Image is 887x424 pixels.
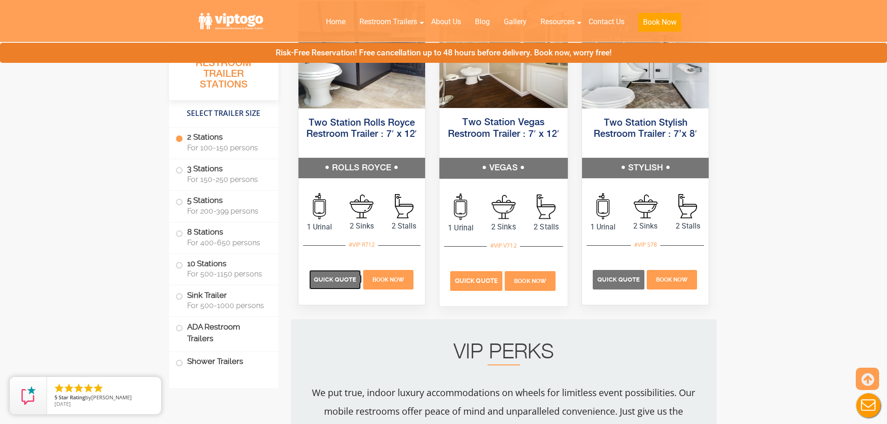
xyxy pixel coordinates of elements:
[187,143,267,152] span: For 100-150 persons
[187,269,267,278] span: For 500-1150 persons
[582,12,631,32] a: Contact Us
[176,222,272,251] label: 8 Stations
[19,386,38,405] img: Review Rating
[63,383,74,394] li: 
[187,238,267,247] span: For 400-650 persons
[450,276,504,285] a: Quick Quote
[176,317,272,349] label: ADA Restroom Trailers
[313,193,326,219] img: an icon of urinal
[176,128,272,156] label: 2 Stations
[54,400,71,407] span: [DATE]
[582,222,624,233] span: 1 Urinal
[54,395,154,401] span: by
[454,194,467,220] img: an icon of urinal
[187,301,267,310] span: For 500-1000 persons
[597,276,640,283] span: Quick Quote
[298,222,341,233] span: 1 Urinal
[440,158,568,178] h5: VEGAS
[440,222,482,233] span: 1 Urinal
[582,158,709,178] h5: STYLISH
[645,275,698,283] a: Book Now
[424,12,468,32] a: About Us
[534,12,582,32] a: Resources
[455,277,498,284] span: Quick Quote
[395,194,413,218] img: an icon of stall
[593,275,646,283] a: Quick Quote
[91,394,132,401] span: [PERSON_NAME]
[187,175,267,184] span: For 150-250 persons
[314,276,356,283] span: Quick Quote
[594,118,697,139] a: Two Station Stylish Restroom Trailer : 7’x 8′
[176,285,272,314] label: Sink Trailer
[350,195,373,218] img: an icon of sink
[514,278,546,284] span: Book Now
[850,387,887,424] button: Live Chat
[678,194,697,218] img: an icon of stall
[59,394,85,401] span: Star Rating
[310,343,698,365] h2: VIP PERKS
[482,221,525,232] span: 2 Sinks
[93,383,104,394] li: 
[362,275,414,283] a: Book Now
[492,195,516,219] img: an icon of sink
[525,221,568,232] span: 2 Stalls
[176,254,272,283] label: 10 Stations
[340,221,383,232] span: 2 Sinks
[54,383,65,394] li: 
[383,221,425,232] span: 2 Stalls
[497,12,534,32] a: Gallery
[298,158,426,178] h5: ROLLS ROYCE
[169,105,278,122] h4: Select Trailer Size
[596,193,609,219] img: an icon of urinal
[176,159,272,188] label: 3 Stations
[319,12,352,32] a: Home
[624,221,667,232] span: 2 Sinks
[656,276,688,283] span: Book Now
[631,12,688,37] a: Book Now
[345,239,378,251] div: #VIP R712
[638,13,681,32] button: Book Now
[83,383,94,394] li: 
[309,275,362,283] a: Quick Quote
[631,239,660,251] div: #VIP S78
[187,207,267,215] span: For 200-399 persons
[306,118,417,139] a: Two Station Rolls Royce Restroom Trailer : 7′ x 12′
[504,276,557,285] a: Book Now
[54,394,57,401] span: 5
[667,221,709,232] span: 2 Stalls
[487,240,520,252] div: #VIP V712
[176,191,272,220] label: 5 Stations
[176,352,272,372] label: Shower Trailers
[468,12,497,32] a: Blog
[537,195,555,219] img: an icon of stall
[169,44,278,100] h3: All Portable Restroom Trailer Stations
[372,276,404,283] span: Book Now
[634,195,657,218] img: an icon of sink
[73,383,84,394] li: 
[448,118,559,139] a: Two Station Vegas Restroom Trailer : 7′ x 12′
[352,12,424,32] a: Restroom Trailers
